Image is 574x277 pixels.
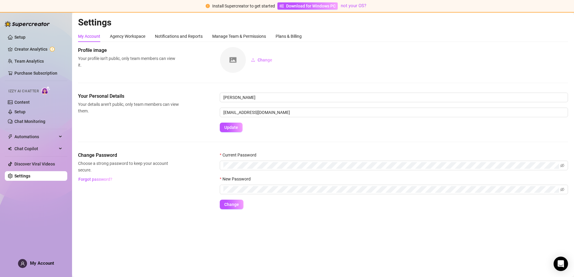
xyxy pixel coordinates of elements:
[246,55,277,65] button: Change
[14,144,57,153] span: Chat Copilot
[279,4,284,8] span: windows
[14,35,26,40] a: Setup
[212,4,275,8] span: Install Supercreator to get started
[276,33,302,40] div: Plans & Billing
[341,3,366,8] a: not your OS?
[30,261,54,266] span: My Account
[14,59,44,64] a: Team Analytics
[14,109,26,114] a: Setup
[78,93,179,100] span: Your Personal Details
[78,177,112,182] span: Forgot password?
[220,123,243,132] button: Update
[554,257,568,271] div: Open Intercom Messenger
[14,44,62,54] a: Creator Analytics exclamation-circle
[220,108,568,117] input: Enter new email
[78,152,179,159] span: Change Password
[223,186,559,193] input: New Password
[220,93,568,102] input: Enter name
[224,125,238,130] span: Update
[8,134,13,139] span: thunderbolt
[8,88,39,94] span: Izzy AI Chatter
[258,58,272,62] span: Change
[223,162,559,169] input: Current Password
[206,4,210,8] span: exclamation-circle
[78,33,100,40] div: My Account
[220,47,246,73] img: square-placeholder.png
[14,71,57,76] a: Purchase Subscription
[20,261,25,266] span: user
[14,132,57,141] span: Automations
[286,3,336,9] span: Download for Windows PC
[220,152,260,158] label: Current Password
[155,33,203,40] div: Notifications and Reports
[560,187,564,192] span: eye-invisible
[41,86,50,95] img: AI Chatter
[277,2,338,10] a: Download for Windows PC
[220,200,243,209] button: Change
[78,160,179,173] span: Choose a strong password to keep your account secure.
[560,163,564,168] span: eye-invisible
[14,119,45,124] a: Chat Monitoring
[110,33,145,40] div: Agency Workspace
[14,100,30,105] a: Content
[5,21,50,27] img: logo-BBDzfeDw.svg
[78,174,112,184] button: Forgot password?
[8,147,12,151] img: Chat Copilot
[14,162,55,166] a: Discover Viral Videos
[220,176,255,182] label: New Password
[224,202,239,207] span: Change
[78,47,179,54] span: Profile image
[212,33,266,40] div: Manage Team & Permissions
[78,17,568,28] h2: Settings
[78,101,179,114] span: Your details aren’t public, only team members can view them.
[14,174,30,178] a: Settings
[78,55,179,68] span: Your profile isn’t public, only team members can view it.
[251,58,255,62] span: upload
